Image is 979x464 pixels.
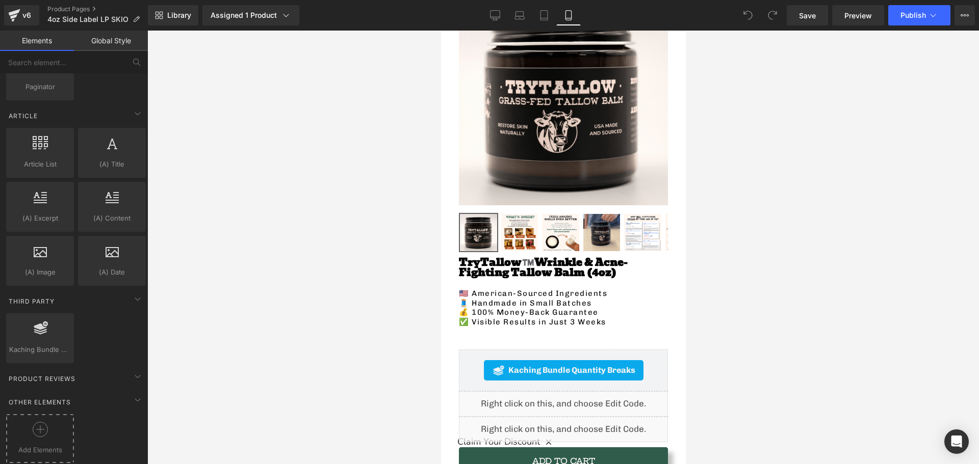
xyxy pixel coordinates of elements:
span: Article List [9,159,71,170]
span: Kaching Bundle Quantity Breaks [9,344,71,355]
span: Product Reviews [8,374,76,384]
button: More [955,5,975,25]
a: Laptop [507,5,532,25]
span: Preview [844,10,872,21]
span: Article [8,111,39,121]
span: Library [167,11,191,20]
span: Add To Cart [91,425,154,435]
img: TryTallow™️ All-Natural Wrinkle Fighting Tallow Balm 4oz [19,183,56,221]
a: Product Pages [47,5,148,13]
img: TryTallow™️ All-Natural Wrinkle Fighting Tallow Balm 4oz [142,183,179,221]
a: Tablet [532,5,556,25]
span: (A) Image [9,267,71,278]
div: v6 [20,9,33,22]
a: Mobile [556,5,581,25]
a: Preview [832,5,884,25]
img: TryTallow™️ All-Natural Wrinkle Fighting Tallow Balm 4oz [183,183,220,221]
span: (A) Title [81,159,143,170]
a: New Library [148,5,198,25]
p: 🧵 Handmade in Small Batches [18,268,227,278]
strong: TryTallow™️ [18,224,187,250]
a: v6 [4,5,39,25]
p: ✅ Visible Results in Just 3 Weeks [18,287,227,296]
button: Undo [738,5,758,25]
button: Publish [888,5,950,25]
span: Third Party [8,296,56,306]
img: TryTallow™️ All-Natural Wrinkle Fighting Tallow Balm 4oz [101,183,138,221]
span: Paginator [9,81,71,92]
span: Add Elements [9,445,71,455]
span: (A) Date [81,267,143,278]
a: Desktop [483,5,507,25]
span: Kaching Bundle Quantity Breaks [67,334,194,346]
span: Publish [900,11,926,19]
img: TryTallow™️ All-Natural Wrinkle Fighting Tallow Balm 4oz [224,183,262,221]
img: TryTallow™️ All-Natural Wrinkle Fighting Tallow Balm 4oz [60,183,97,221]
p: 🇺🇸 American-Sourced Ingredients [18,258,227,268]
span: Other Elements [8,397,72,407]
span: Wrinkle & Acne-Fighting Tallow Balm (4oz) [18,224,187,250]
span: Save [799,10,816,21]
a: Global Style [74,31,148,51]
span: 4oz Side Label LP SKIO [47,15,128,23]
span: (A) Content [81,213,143,224]
p: 💰 100% Money-Back Guarantee [18,277,227,287]
button: Add To Cart [18,417,227,444]
div: Open Intercom Messenger [944,429,969,454]
button: Redo [762,5,783,25]
span: (A) Excerpt [9,213,71,224]
div: Assigned 1 Product [211,10,291,20]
